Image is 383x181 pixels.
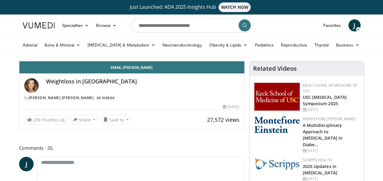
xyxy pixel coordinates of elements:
[33,117,40,123] span: 239
[253,65,297,72] h4: Related Videos
[19,144,245,152] span: Comments 26
[303,107,359,112] div: [DATE]
[19,39,41,51] a: Adrenal
[95,95,117,100] a: 20 Videos
[70,115,98,124] button: Share
[24,95,239,101] div: By
[41,39,84,51] a: Bone & Mineral
[251,39,278,51] a: Pediatrics
[303,148,359,154] div: [DATE]
[131,18,252,33] input: Search topics, interventions
[101,115,131,124] button: Save to
[19,61,244,73] a: Email [PERSON_NAME]
[24,78,39,93] img: Avatar
[24,115,68,124] a: 239 Thumbs Up
[277,39,311,51] a: Reproductive
[207,116,239,123] span: 27,572 views
[303,122,343,147] a: A Multidisciplinary Approach to [MEDICAL_DATA] in Diabe…
[254,116,300,133] img: b0142b4c-93a1-4b58-8f91-5265c282693c.png.150x105_q85_autocrop_double_scale_upscale_version-0.2.png
[311,39,332,51] a: Thyroid
[223,104,239,110] div: [DATE]
[84,39,159,51] a: [MEDICAL_DATA] & Metabolism
[206,39,251,51] a: Obesity & Lipids
[92,19,120,31] a: Browse
[29,95,94,100] a: [PERSON_NAME] [PERSON_NAME]
[46,78,239,85] h4: Weightloss in [GEOGRAPHIC_DATA]
[24,2,360,12] a: Just Launched: ADA 2025 Insights HubWATCH NOW
[159,39,206,51] a: Neuroendocrinology
[303,83,357,93] a: Keck School of Medicine of USC
[19,157,34,171] a: J
[303,94,347,106] a: USC [MEDICAL_DATA] Symposium 2025
[303,163,337,176] a: 2025 Updates in [MEDICAL_DATA]
[320,19,345,31] a: Favorites
[332,39,363,51] a: Business
[58,19,93,31] a: Specialties
[254,157,300,170] img: c9f2b0b7-b02a-4276-a72a-b0cbb4230bc1.jpg.150x105_q85_autocrop_double_scale_upscale_version-0.2.jpg
[254,83,300,111] img: 7b941f1f-d101-407a-8bfa-07bd47db01ba.png.150x105_q85_autocrop_double_scale_upscale_version-0.2.jpg
[219,2,251,12] span: WATCH NOW
[303,157,332,163] a: Scripps Health
[23,22,55,28] img: VuMedi Logo
[303,116,356,121] a: Montefiore [PERSON_NAME]
[348,19,361,31] a: J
